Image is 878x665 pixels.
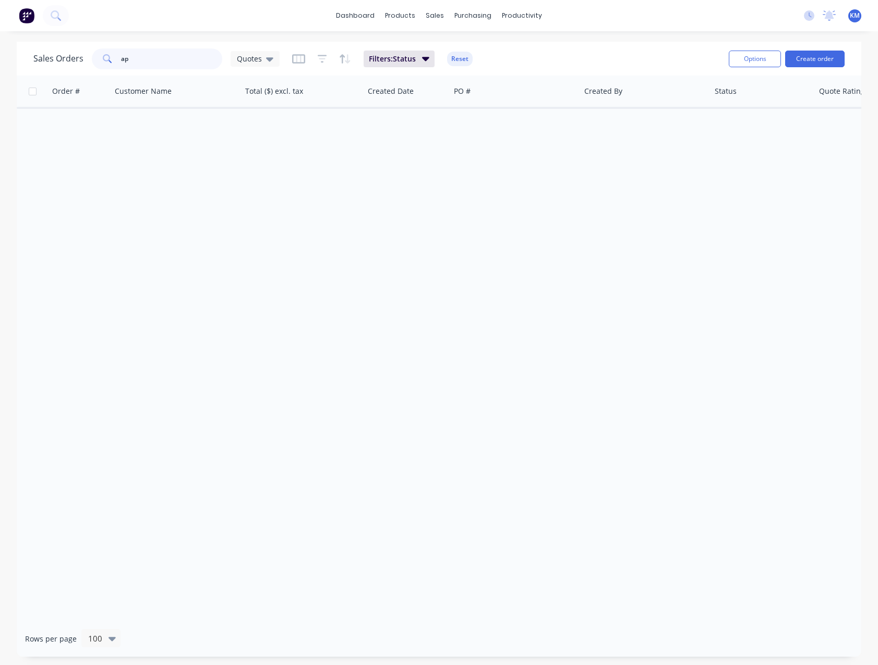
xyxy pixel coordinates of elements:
div: productivity [497,8,547,23]
div: Created Date [368,86,414,96]
div: Quote Rating [819,86,865,96]
button: Filters:Status [364,51,435,67]
span: Rows per page [25,634,77,644]
div: PO # [454,86,471,96]
span: Filters: Status [369,54,416,64]
a: dashboard [331,8,380,23]
input: Search... [121,48,223,69]
button: Create order [785,51,845,67]
button: Reset [447,52,473,66]
div: products [380,8,420,23]
button: Options [729,51,781,67]
div: Created By [584,86,622,96]
span: KM [850,11,860,20]
div: Total ($) excl. tax [245,86,303,96]
img: Factory [19,8,34,23]
span: Quotes [237,53,262,64]
div: Status [715,86,737,96]
div: Order # [52,86,80,96]
h1: Sales Orders [33,54,83,64]
div: Customer Name [115,86,172,96]
div: purchasing [449,8,497,23]
div: sales [420,8,449,23]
